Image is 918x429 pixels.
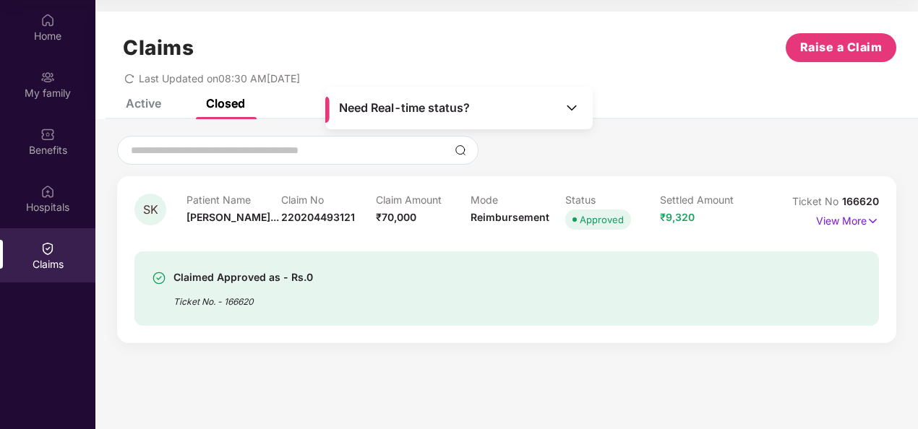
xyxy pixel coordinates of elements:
img: svg+xml;base64,PHN2ZyBpZD0iSG9zcGl0YWxzIiB4bWxucz0iaHR0cDovL3d3dy53My5vcmcvMjAwMC9zdmciIHdpZHRoPS... [40,184,55,199]
img: svg+xml;base64,PHN2ZyB3aWR0aD0iMjAiIGhlaWdodD0iMjAiIHZpZXdCb3g9IjAgMCAyMCAyMCIgZmlsbD0ibm9uZSIgeG... [40,70,55,84]
p: Mode [471,194,565,206]
img: svg+xml;base64,PHN2ZyBpZD0iU2VhcmNoLTMyeDMyIiB4bWxucz0iaHR0cDovL3d3dy53My5vcmcvMjAwMC9zdmciIHdpZH... [455,144,466,156]
span: Reimbursement [471,211,549,223]
span: SK [143,204,158,216]
span: redo [124,72,134,84]
span: 220204493121 [281,211,355,223]
p: View More [816,209,879,229]
span: [PERSON_NAME]... [186,211,279,223]
img: svg+xml;base64,PHN2ZyBpZD0iQmVuZWZpdHMiIHhtbG5zPSJodHRwOi8vd3d3LnczLm9yZy8yMDAwL3N2ZyIgd2lkdGg9Ij... [40,127,55,142]
span: Need Real-time status? [339,100,470,116]
div: Approved [580,212,624,227]
p: Patient Name [186,194,281,206]
img: svg+xml;base64,PHN2ZyBpZD0iU3VjY2Vzcy0zMngzMiIgeG1sbnM9Imh0dHA6Ly93d3cudzMub3JnLzIwMDAvc3ZnIiB3aW... [152,271,166,285]
h1: Claims [123,35,194,60]
span: Last Updated on 08:30 AM[DATE] [139,72,300,84]
p: Settled Amount [660,194,755,206]
img: svg+xml;base64,PHN2ZyBpZD0iSG9tZSIgeG1sbnM9Imh0dHA6Ly93d3cudzMub3JnLzIwMDAvc3ZnIiB3aWR0aD0iMjAiIG... [40,13,55,27]
div: Ticket No. - 166620 [173,286,313,308]
div: Closed [206,96,245,110]
p: Status [565,194,660,206]
img: svg+xml;base64,PHN2ZyBpZD0iQ2xhaW0iIHhtbG5zPSJodHRwOi8vd3d3LnczLm9yZy8yMDAwL3N2ZyIgd2lkdGg9IjIwIi... [40,241,55,256]
img: Toggle Icon [565,100,579,115]
div: Active [126,96,161,110]
button: Raise a Claim [786,33,896,62]
span: ₹9,320 [660,211,695,223]
span: ₹70,000 [376,211,416,223]
span: Raise a Claim [800,38,883,56]
img: svg+xml;base64,PHN2ZyB4bWxucz0iaHR0cDovL3d3dy53My5vcmcvMjAwMC9zdmciIHdpZHRoPSIxNyIgaGVpZ2h0PSIxNy... [867,213,879,229]
p: Claim Amount [376,194,471,206]
div: Claimed Approved as - Rs.0 [173,269,313,286]
span: Ticket No [792,195,842,207]
p: Claim No [281,194,376,206]
span: 166620 [842,195,879,207]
